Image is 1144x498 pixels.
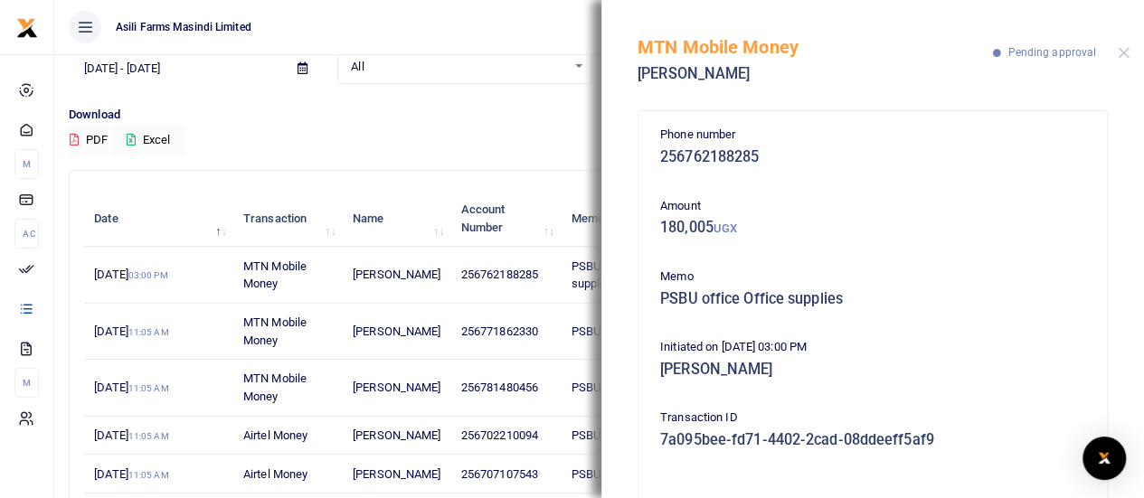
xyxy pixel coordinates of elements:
[353,428,440,442] span: [PERSON_NAME]
[660,126,1085,145] p: Phone number
[638,36,993,58] h5: MTN Mobile Money
[94,324,168,338] span: [DATE]
[571,428,701,442] span: PSBU Coin Bonus August
[714,221,737,235] small: UGX
[451,191,562,247] th: Account Number: activate to sort column ascending
[660,409,1085,428] p: Transaction ID
[660,338,1085,357] p: Initiated on [DATE] 03:00 PM
[109,19,259,35] span: Asili Farms Masindi Limited
[69,125,109,155] button: PDF
[69,53,283,84] input: select period
[660,361,1085,379] h5: [PERSON_NAME]
[84,191,233,247] th: Date: activate to sort column descending
[1007,46,1096,59] span: Pending approval
[461,467,538,481] span: 256707107543
[638,65,993,83] h5: [PERSON_NAME]
[561,191,717,247] th: Memo: activate to sort column ascending
[69,106,1130,125] p: Download
[16,20,38,33] a: logo-small logo-large logo-large
[128,470,169,480] small: 11:05 AM
[1083,437,1126,480] div: Open Intercom Messenger
[571,324,701,338] span: PSBU Coin Bonus August
[660,290,1085,308] h5: PSBU office Office supplies
[461,324,538,338] span: 256771862330
[461,381,538,394] span: 256781480456
[16,17,38,39] img: logo-small
[660,268,1085,287] p: Memo
[94,381,168,394] span: [DATE]
[128,270,168,280] small: 03:00 PM
[351,58,565,76] span: All
[353,324,440,338] span: [PERSON_NAME]
[94,268,167,281] span: [DATE]
[243,315,307,347] span: MTN Mobile Money
[571,381,701,394] span: PSBU Coin Bonus August
[660,197,1085,216] p: Amount
[128,327,169,337] small: 11:05 AM
[571,467,701,481] span: PSBU Coin Bonus August
[94,428,168,442] span: [DATE]
[660,431,1085,449] h5: 7a095bee-fd71-4402-2cad-08ddeeff5af9
[128,383,169,393] small: 11:05 AM
[461,428,538,442] span: 256702210094
[353,381,440,394] span: [PERSON_NAME]
[94,467,168,481] span: [DATE]
[660,219,1085,237] h5: 180,005
[14,368,39,398] li: M
[660,148,1085,166] h5: 256762188285
[1118,47,1130,59] button: Close
[243,467,307,481] span: Airtel Money
[243,259,307,291] span: MTN Mobile Money
[14,219,39,249] li: Ac
[353,268,440,281] span: [PERSON_NAME]
[353,467,440,481] span: [PERSON_NAME]
[243,428,307,442] span: Airtel Money
[111,125,185,155] button: Excel
[14,149,39,179] li: M
[128,431,169,441] small: 11:05 AM
[343,191,451,247] th: Name: activate to sort column ascending
[571,259,670,291] span: PSBU office Office supplies
[461,268,538,281] span: 256762188285
[243,371,307,403] span: MTN Mobile Money
[233,191,343,247] th: Transaction: activate to sort column ascending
